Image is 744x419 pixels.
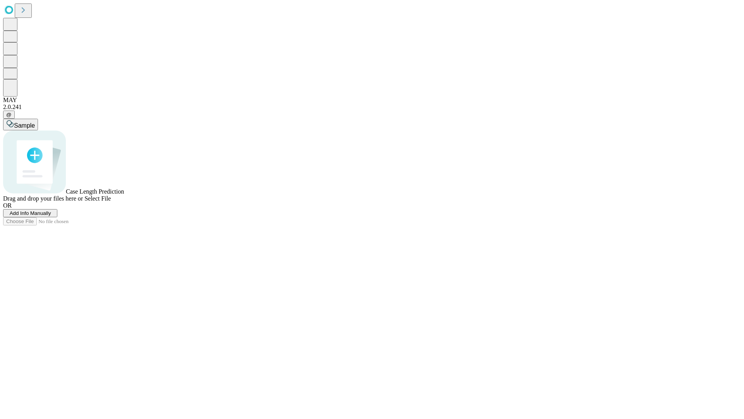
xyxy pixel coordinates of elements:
div: MAY [3,97,741,104]
div: 2.0.241 [3,104,741,111]
span: Select File [84,195,111,202]
button: @ [3,111,15,119]
span: OR [3,202,12,209]
span: Add Info Manually [10,210,51,216]
span: Drag and drop your files here or [3,195,83,202]
span: Case Length Prediction [66,188,124,195]
span: Sample [14,122,35,129]
button: Add Info Manually [3,209,57,217]
span: @ [6,112,12,118]
button: Sample [3,119,38,130]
